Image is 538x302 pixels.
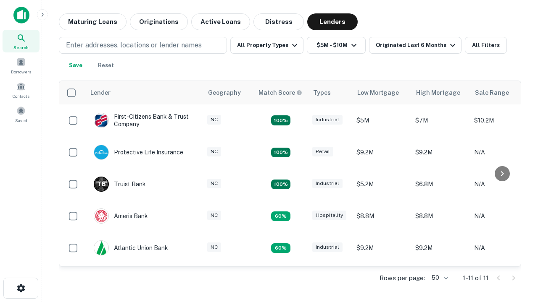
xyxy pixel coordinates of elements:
button: Maturing Loans [59,13,127,30]
img: capitalize-icon.png [13,7,29,23]
iframe: Chat Widget [496,208,538,248]
div: 50 [428,272,449,284]
img: picture [94,113,108,128]
span: Saved [15,117,27,124]
div: Matching Properties: 1, hasApolloMatch: undefined [271,243,290,253]
div: Capitalize uses an advanced AI algorithm to match your search with the best lender. The match sco... [258,88,302,97]
td: $5M [352,104,411,136]
button: Save your search to get updates of matches that match your search criteria. [62,57,89,74]
span: Contacts [13,93,29,99]
div: First-citizens Bank & Trust Company [94,113,195,128]
th: Geography [203,81,253,104]
a: Search [3,30,40,52]
th: High Mortgage [411,81,470,104]
td: $9.2M [411,136,470,168]
td: $8.8M [411,200,470,232]
button: Originated Last 6 Months [369,37,462,54]
div: NC [207,115,221,125]
button: $5M - $10M [307,37,366,54]
div: Lender [90,88,111,98]
th: Low Mortgage [352,81,411,104]
button: Active Loans [191,13,250,30]
div: Matching Properties: 1, hasApolloMatch: undefined [271,211,290,221]
td: $5.2M [352,168,411,200]
button: All Property Types [230,37,303,54]
p: Rows per page: [380,273,425,283]
a: Saved [3,103,40,125]
button: Originations [130,13,188,30]
div: Retail [312,147,333,156]
div: Low Mortgage [357,88,399,98]
td: $9.2M [411,232,470,264]
div: Protective Life Insurance [94,145,183,160]
div: Ameris Bank [94,208,148,224]
button: Enter addresses, locations or lender names [59,37,227,54]
div: Truist Bank [94,177,146,192]
div: Sale Range [475,88,509,98]
div: Matching Properties: 2, hasApolloMatch: undefined [271,148,290,158]
button: All Filters [465,37,507,54]
div: Types [313,88,331,98]
a: Contacts [3,78,40,101]
th: Lender [85,81,203,104]
span: Borrowers [11,68,31,75]
div: Originated Last 6 Months [376,40,458,50]
button: Lenders [307,13,358,30]
p: Enter addresses, locations or lender names [66,40,202,50]
p: 1–11 of 11 [463,273,488,283]
th: Capitalize uses an advanced AI algorithm to match your search with the best lender. The match sco... [253,81,308,104]
td: $7M [411,104,470,136]
td: $6.8M [411,168,470,200]
div: Geography [208,88,241,98]
button: Distress [253,13,304,30]
img: picture [94,145,108,159]
div: Hospitality [312,211,346,220]
div: NC [207,179,221,188]
button: Reset [92,57,119,74]
p: T B [97,180,105,189]
td: $6.3M [352,264,411,296]
td: $9.2M [352,136,411,168]
div: High Mortgage [416,88,460,98]
a: Borrowers [3,54,40,77]
h6: Match Score [258,88,301,97]
td: $6.3M [411,264,470,296]
div: Industrial [312,242,343,252]
img: picture [94,209,108,223]
th: Types [308,81,352,104]
div: Matching Properties: 2, hasApolloMatch: undefined [271,115,290,125]
div: Industrial [312,179,343,188]
div: Atlantic Union Bank [94,240,168,255]
div: NC [207,147,221,156]
div: Matching Properties: 3, hasApolloMatch: undefined [271,180,290,190]
div: Industrial [312,115,343,125]
td: $9.2M [352,232,411,264]
img: picture [94,241,108,255]
div: NC [207,242,221,252]
span: Search [13,44,29,51]
td: $8.8M [352,200,411,232]
div: NC [207,211,221,220]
